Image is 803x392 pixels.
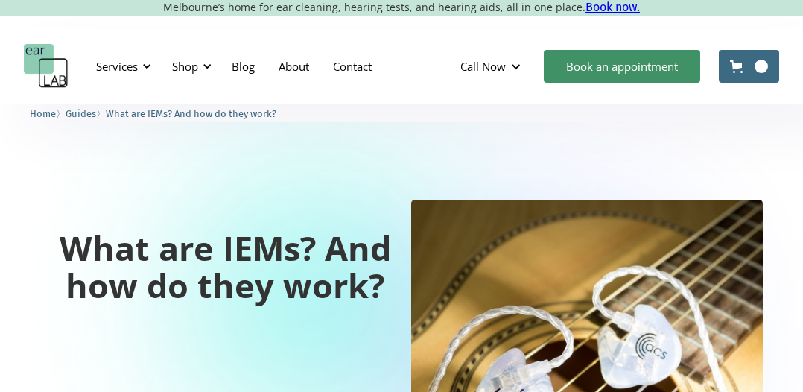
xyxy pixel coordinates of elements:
div: Call Now [460,59,506,74]
a: Contact [321,45,384,88]
li: 〉 [66,106,106,121]
a: Guides [66,106,96,120]
a: home [24,44,69,89]
span: Home [30,108,56,119]
div: Services [96,59,138,74]
span: What are IEMs? And how do they work? [106,108,276,119]
a: Open cart containing items [719,50,779,83]
div: Services [87,44,156,89]
div: Shop [163,44,216,89]
span: Guides [66,108,96,119]
a: About [267,45,321,88]
div: Call Now [448,44,536,89]
li: 〉 [30,106,66,121]
a: Home [30,106,56,120]
a: Book an appointment [544,50,700,83]
a: What are IEMs? And how do they work? [106,106,276,120]
a: Blog [220,45,267,88]
div: Shop [172,59,198,74]
h1: What are IEMs? And how do they work? [40,230,410,303]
